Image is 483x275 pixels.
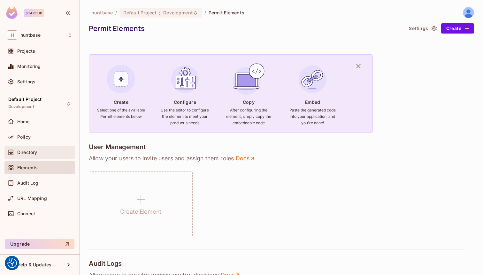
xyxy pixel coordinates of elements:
h6: After configuring the element, simply copy the embeddable code [224,107,273,126]
div: Startup [24,9,44,17]
li: / [204,10,206,16]
h4: Embed [305,99,320,105]
button: Consent Preferences [7,258,17,268]
span: Workspace: huntbase [20,33,41,38]
button: Upgrade [5,239,74,249]
span: Directory [17,150,37,155]
span: Connect [17,211,35,216]
h6: Paste the generated code into your application, and you're done! [288,107,337,126]
img: Create Element [104,62,138,96]
img: Copy Element [231,62,266,96]
span: the active workspace [91,10,113,16]
img: Ravindra Bangrawa [463,7,474,18]
li: / [115,10,117,16]
h4: Configure [174,99,196,105]
img: SReyMgAAAABJRU5ErkJggg== [6,7,18,19]
h1: Create Element [120,207,161,217]
p: Allow your users to invite users and assign them roles . [89,155,474,162]
h4: Audit Logs [89,260,122,267]
span: Policy [17,134,31,140]
span: H [7,30,17,40]
span: URL Mapping [17,196,47,201]
span: : [159,10,161,15]
button: Settings [406,23,438,34]
h4: Copy [243,99,254,105]
span: Monitoring [17,64,41,69]
h6: Select one of the available Permit elements below [97,107,145,120]
span: Projects [17,49,35,54]
img: Revisit consent button [7,258,17,268]
span: Permit Elements [209,10,244,16]
button: Create [441,23,474,34]
span: Elements [17,165,38,170]
span: Default Project [8,97,42,102]
span: Development [8,104,34,109]
span: Development [163,10,193,16]
span: Settings [17,79,35,84]
span: Audit Log [17,180,38,186]
h4: User Management [89,143,146,151]
div: Permit Elements [89,24,403,33]
span: Default Project [123,10,157,16]
a: Docs [235,155,256,162]
span: Help & Updates [17,262,51,267]
img: Embed Element [295,62,330,96]
img: Configure Element [168,62,202,96]
h4: Create [114,99,128,105]
span: Home [17,119,30,124]
h6: Use the editor to configure the element to meet your product's needs [161,107,209,126]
